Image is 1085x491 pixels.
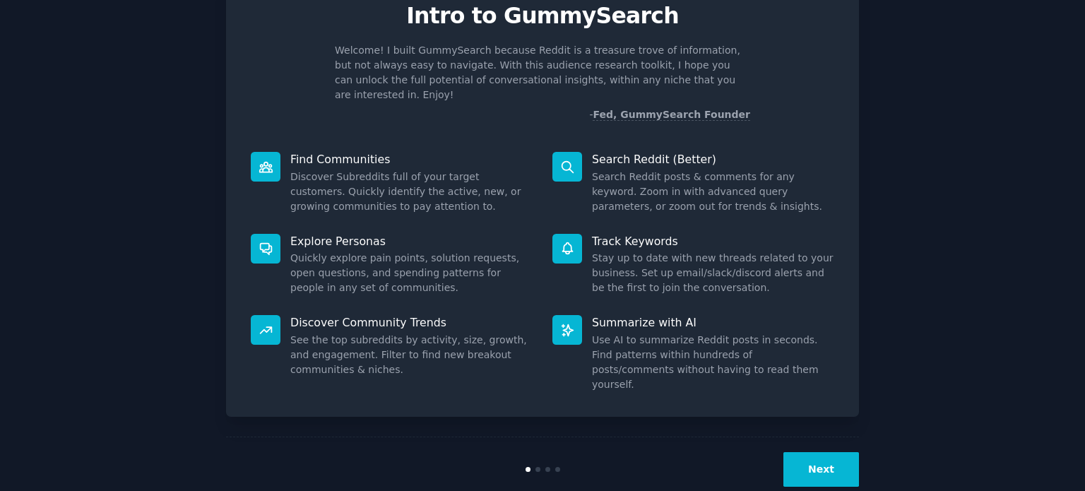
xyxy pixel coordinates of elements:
dd: Discover Subreddits full of your target customers. Quickly identify the active, new, or growing c... [290,170,533,214]
p: Intro to GummySearch [241,4,844,28]
p: Search Reddit (Better) [592,152,834,167]
dd: Stay up to date with new threads related to your business. Set up email/slack/discord alerts and ... [592,251,834,295]
p: Summarize with AI [592,315,834,330]
p: Track Keywords [592,234,834,249]
dd: See the top subreddits by activity, size, growth, and engagement. Filter to find new breakout com... [290,333,533,377]
p: Welcome! I built GummySearch because Reddit is a treasure trove of information, but not always ea... [335,43,750,102]
dd: Use AI to summarize Reddit posts in seconds. Find patterns within hundreds of posts/comments with... [592,333,834,392]
button: Next [783,452,859,487]
a: Fed, GummySearch Founder [593,109,750,121]
p: Discover Community Trends [290,315,533,330]
dd: Search Reddit posts & comments for any keyword. Zoom in with advanced query parameters, or zoom o... [592,170,834,214]
p: Explore Personas [290,234,533,249]
div: - [589,107,750,122]
p: Find Communities [290,152,533,167]
dd: Quickly explore pain points, solution requests, open questions, and spending patterns for people ... [290,251,533,295]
